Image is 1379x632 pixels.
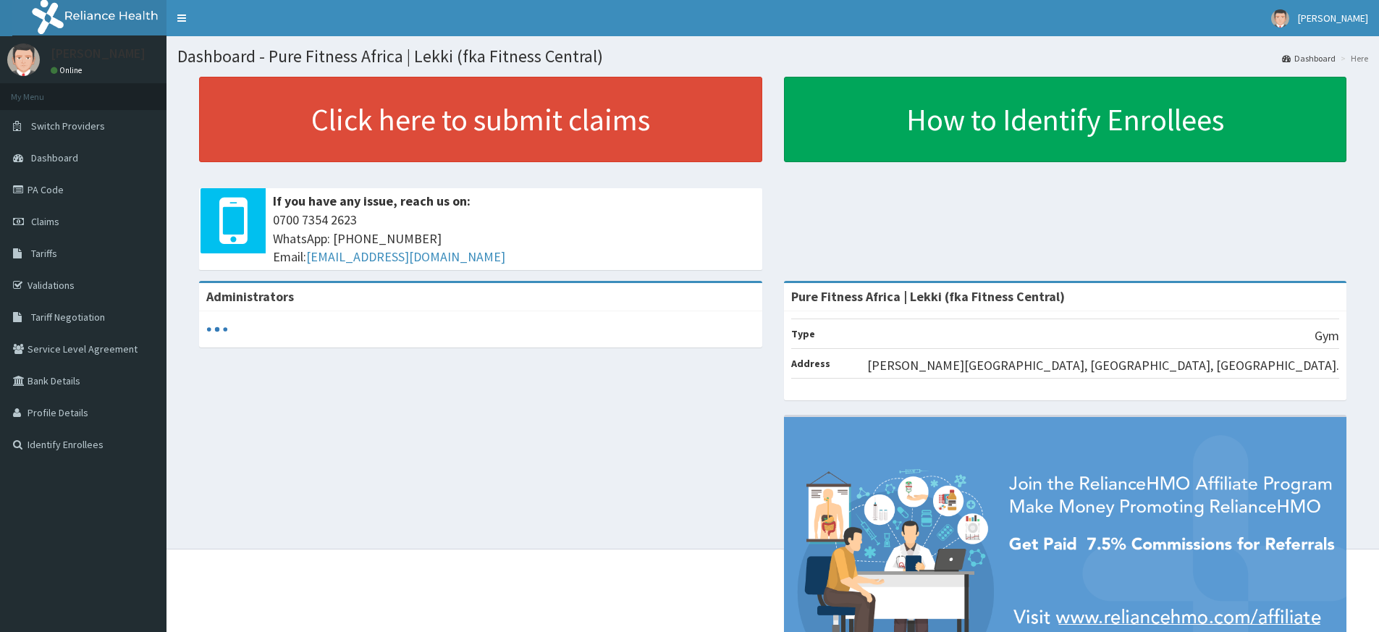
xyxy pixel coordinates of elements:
[784,77,1347,162] a: How to Identify Enrollees
[31,215,59,228] span: Claims
[1298,12,1368,25] span: [PERSON_NAME]
[206,319,228,340] svg: audio-loading
[199,77,762,162] a: Click here to submit claims
[1271,9,1289,28] img: User Image
[1282,52,1336,64] a: Dashboard
[791,327,815,340] b: Type
[1315,326,1339,345] p: Gym
[7,43,40,76] img: User Image
[51,47,146,60] p: [PERSON_NAME]
[31,119,105,132] span: Switch Providers
[306,248,505,265] a: [EMAIL_ADDRESS][DOMAIN_NAME]
[31,151,78,164] span: Dashboard
[791,357,830,370] b: Address
[273,193,471,209] b: If you have any issue, reach us on:
[51,65,85,75] a: Online
[206,288,294,305] b: Administrators
[31,247,57,260] span: Tariffs
[867,356,1339,375] p: [PERSON_NAME][GEOGRAPHIC_DATA], [GEOGRAPHIC_DATA], [GEOGRAPHIC_DATA].
[791,288,1065,305] strong: Pure Fitness Africa | Lekki (fka Fitness Central)
[273,211,755,266] span: 0700 7354 2623 WhatsApp: [PHONE_NUMBER] Email:
[177,47,1368,66] h1: Dashboard - Pure Fitness Africa | Lekki (fka Fitness Central)
[31,311,105,324] span: Tariff Negotiation
[1337,52,1368,64] li: Here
